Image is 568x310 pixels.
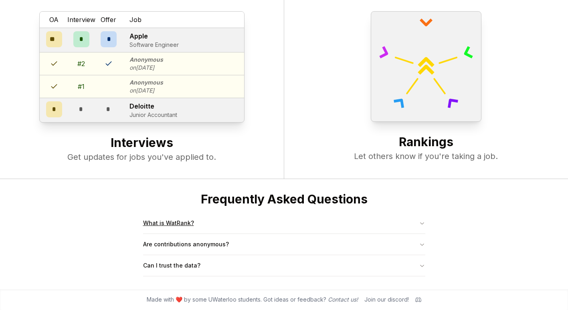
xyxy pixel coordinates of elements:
[129,41,179,49] p: Software Engineer
[16,151,268,163] p: Get updates for jobs you've applied to.
[67,15,95,24] span: Interview
[143,255,425,276] button: Can I trust the data?
[147,296,358,304] span: Made with ❤️ by some UWaterloo students. Got ideas or feedback?
[129,56,163,64] p: Anonymous
[129,31,179,41] p: Apple
[143,234,425,255] button: Are contributions anonymous?
[143,213,425,234] button: What is WatRank?
[78,82,85,91] div: # 1
[129,111,177,119] p: Junior Accountant
[129,15,141,24] span: Job
[300,135,552,151] h2: Rankings
[129,64,163,72] p: on [DATE]
[364,296,409,304] div: Join our discord!
[129,79,163,87] p: Anonymous
[129,87,163,95] p: on [DATE]
[101,15,116,24] span: Offer
[129,101,177,111] p: Deloitte
[300,151,552,162] p: Let others know if you're taking a job.
[16,135,268,151] h2: Interviews
[77,59,85,68] div: # 2
[143,192,425,206] h2: Frequently Asked Questions
[328,296,358,303] a: Contact us!
[49,15,59,24] span: OA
